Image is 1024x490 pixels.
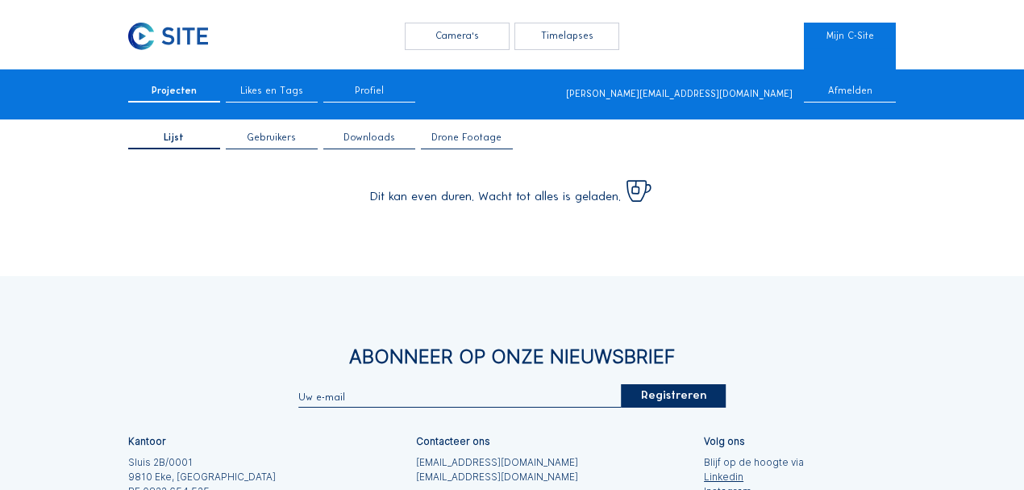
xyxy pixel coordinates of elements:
[514,23,619,49] div: Timelapses
[343,133,395,143] span: Downloads
[128,23,220,49] a: C-SITE Logo
[370,190,621,202] span: Dit kan even duren. Wacht tot alles is geladen.
[405,23,510,49] div: Camera's
[416,438,490,447] div: Contacteer ons
[128,23,209,49] img: C-SITE Logo
[247,133,296,143] span: Gebruikers
[416,471,578,485] a: [EMAIL_ADDRESS][DOMAIN_NAME]
[431,133,502,143] span: Drone Footage
[164,133,184,143] span: Lijst
[621,384,726,408] div: Registreren
[298,392,621,403] input: Uw e-mail
[152,86,197,96] span: Projecten
[355,86,384,96] span: Profiel
[704,438,745,447] div: Volg ons
[566,90,793,99] div: [PERSON_NAME][EMAIL_ADDRESS][DOMAIN_NAME]
[804,86,896,103] div: Afmelden
[128,347,897,366] div: Abonneer op onze nieuwsbrief
[804,23,896,49] a: Mijn C-Site
[416,456,578,471] a: [EMAIL_ADDRESS][DOMAIN_NAME]
[128,438,166,447] div: Kantoor
[240,86,303,96] span: Likes en Tags
[704,471,804,485] a: Linkedin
